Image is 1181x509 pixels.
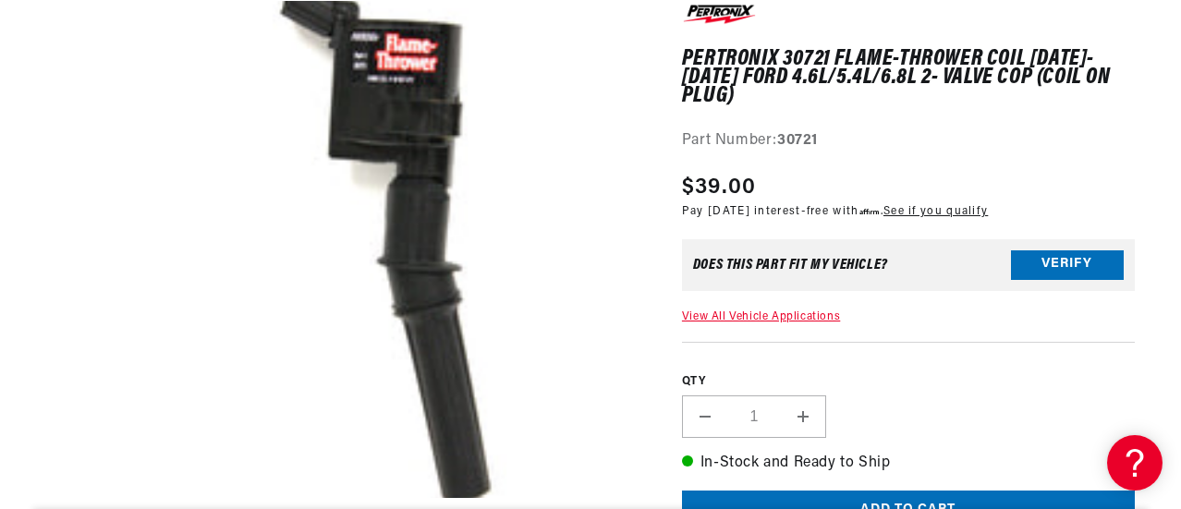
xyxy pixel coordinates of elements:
h1: PerTronix 30721 Flame-Thrower Coil [DATE]-[DATE] Ford 4.6L/5.4L/6.8L 2- Valve COP (coil on plug) [682,50,1135,106]
label: QTY [682,374,1135,390]
a: See if you qualify - Learn more about Affirm Financing (opens in modal) [883,206,988,217]
media-gallery: Gallery Viewer [46,1,645,507]
a: View All Vehicle Applications [682,311,840,322]
strong: 30721 [777,133,818,148]
span: Affirm [859,206,881,215]
span: $39.00 [682,171,757,204]
p: In-Stock and Ready to Ship [682,452,1135,476]
div: Part Number: [682,129,1135,153]
div: Does This part fit My vehicle? [693,258,888,273]
p: Pay [DATE] interest-free with . [682,204,988,220]
button: Verify [1011,250,1124,280]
